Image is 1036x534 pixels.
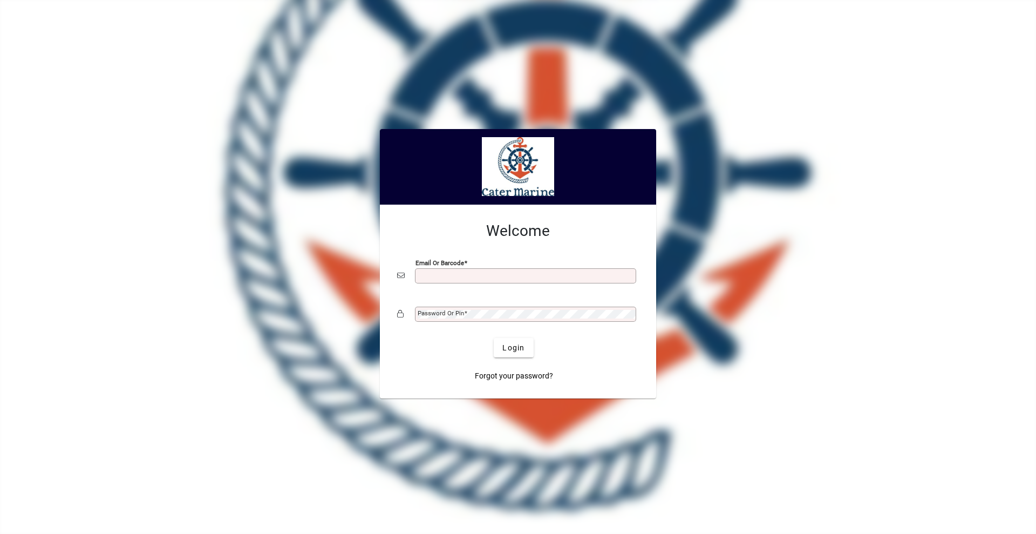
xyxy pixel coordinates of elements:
[475,370,553,382] span: Forgot your password?
[418,309,464,317] mat-label: Password or Pin
[397,222,639,240] h2: Welcome
[415,259,464,267] mat-label: Email or Barcode
[471,366,557,386] a: Forgot your password?
[494,338,533,357] button: Login
[502,342,524,354] span: Login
